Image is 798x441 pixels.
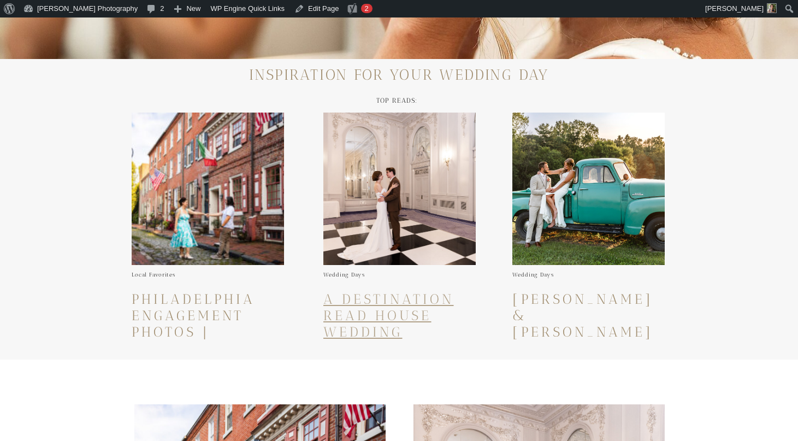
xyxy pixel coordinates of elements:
[512,113,665,265] img: The groom stands in front of a vintage teal pickup truck parked on a sunlit field as the bride, b...
[512,272,554,278] a: Wedding Days
[132,113,284,265] img: On a cobblestone street lined with colonial row houses, the couple reaches across the space betwe...
[323,272,365,278] a: Wedding Days
[323,291,459,389] a: A Destination Read House Wedding Reception and Garden Ceremony
[132,272,175,278] a: Local Favorites
[338,97,457,108] h2: TOP READS:
[364,4,368,13] span: 2
[705,4,764,13] span: [PERSON_NAME]
[512,291,662,405] a: [PERSON_NAME] & [PERSON_NAME] Radiant Summer Lancaster Barn Wedding
[323,113,476,265] img: Bride and groom share a quiet first dance on the black-and-white checkered floor of the Chestnut ...
[132,291,274,405] a: Philadelphia Engagement Photos | [PERSON_NAME] and [PERSON_NAME] in Society Hill
[235,68,564,86] h2: inspiration for your wedding day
